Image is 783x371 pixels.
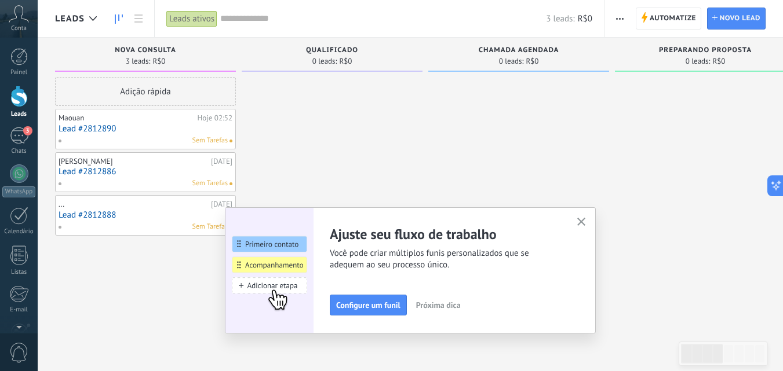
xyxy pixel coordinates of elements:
[2,186,35,197] div: WhatsApp
[247,46,417,56] div: Qualificado
[636,8,701,30] a: Automatize
[211,157,232,166] div: [DATE]
[411,296,466,314] button: Próxima dica
[59,200,208,209] div: ...
[499,58,524,65] span: 0 leads:
[152,58,165,65] span: R$0
[416,301,461,309] span: Próxima dica
[59,157,208,166] div: [PERSON_NAME]
[166,10,217,27] div: Leads ativos
[115,46,176,54] span: Nova consulta
[546,13,574,24] span: 3 leads:
[312,58,337,65] span: 0 leads:
[2,69,36,76] div: Painel
[2,148,36,155] div: Chats
[192,135,228,146] span: Sem Tarefas
[330,295,407,315] button: Configure um funil
[59,113,195,123] div: Maouan
[336,301,400,309] span: Configure um funil
[198,113,232,123] div: Hoje 02:52
[55,77,236,106] div: Adição rápida
[129,8,148,30] a: Lista
[479,46,559,54] span: Chamada agendada
[707,8,766,30] a: Novo lead
[59,167,232,177] a: Lead #2812886
[434,46,603,56] div: Chamada agendada
[686,58,711,65] span: 0 leads:
[720,8,760,29] span: Novo lead
[11,25,27,32] span: Conta
[59,124,232,134] a: Lead #2812890
[192,178,228,189] span: Sem Tarefas
[2,111,36,118] div: Leads
[230,182,232,185] span: Nenhuma tarefa atribuída
[330,225,563,243] h2: Ajuste seu fluxo de trabalho
[109,8,129,30] a: Leads
[23,126,32,135] span: 3
[578,13,592,24] span: R$0
[650,8,696,29] span: Automatize
[2,269,36,276] div: Listas
[61,46,230,56] div: Nova consulta
[2,228,36,236] div: Calendário
[192,222,228,232] span: Sem Tarefas
[211,200,232,209] div: [DATE]
[330,248,563,271] span: Você pode criar múltiplos funis personalizados que se adequem ao seu processo único.
[2,306,36,314] div: E-mail
[611,8,628,30] button: Mais
[126,58,151,65] span: 3 leads:
[59,210,232,220] a: Lead #2812888
[306,46,358,54] span: Qualificado
[659,46,752,54] span: Preparando proposta
[526,58,538,65] span: R$0
[55,13,85,24] span: Leads
[339,58,352,65] span: R$0
[712,58,725,65] span: R$0
[230,139,232,142] span: Nenhuma tarefa atribuída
